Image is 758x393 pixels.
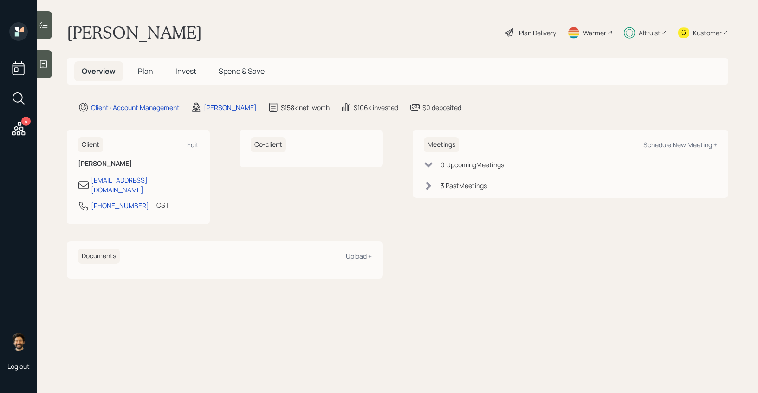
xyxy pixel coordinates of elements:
div: $158k net-worth [281,103,330,112]
img: eric-schwartz-headshot.png [9,332,28,351]
div: Altruist [639,28,661,38]
div: Kustomer [693,28,722,38]
div: Client · Account Management [91,103,180,112]
h6: Client [78,137,103,152]
span: Overview [82,66,116,76]
div: Log out [7,362,30,371]
div: 3 Past Meeting s [441,181,487,190]
div: 4 [21,117,31,126]
h6: Documents [78,249,120,264]
div: [EMAIL_ADDRESS][DOMAIN_NAME] [91,175,199,195]
div: Plan Delivery [519,28,556,38]
div: $106k invested [354,103,398,112]
div: [PERSON_NAME] [204,103,257,112]
span: Invest [175,66,196,76]
div: Warmer [583,28,606,38]
div: 0 Upcoming Meeting s [441,160,504,170]
div: Edit [187,140,199,149]
div: CST [156,200,169,210]
h6: Co-client [251,137,286,152]
h6: [PERSON_NAME] [78,160,199,168]
span: Plan [138,66,153,76]
div: Upload + [346,252,372,261]
div: Schedule New Meeting + [643,140,717,149]
span: Spend & Save [219,66,265,76]
div: $0 deposited [422,103,461,112]
div: [PHONE_NUMBER] [91,201,149,210]
h1: [PERSON_NAME] [67,22,202,43]
h6: Meetings [424,137,459,152]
